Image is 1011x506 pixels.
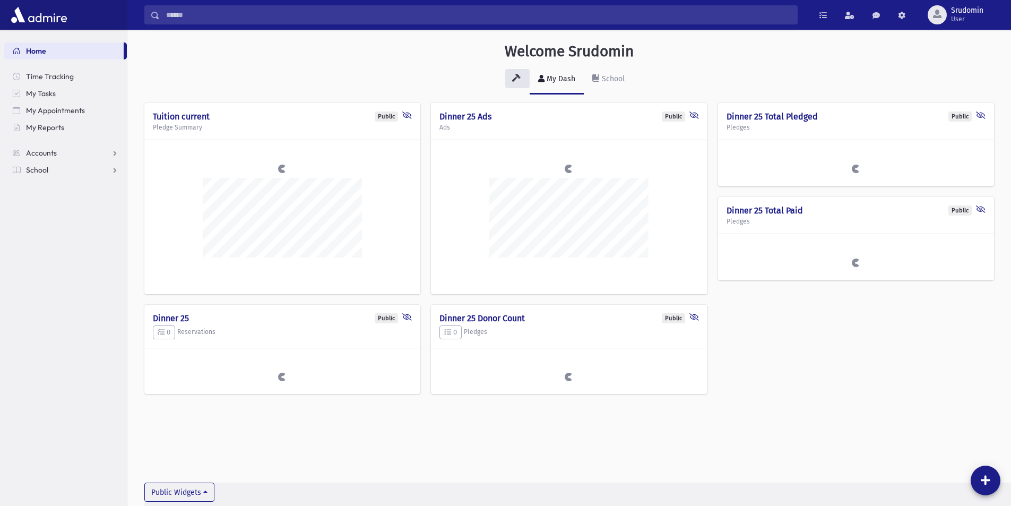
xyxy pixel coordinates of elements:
span: 0 [158,328,170,336]
h4: Dinner 25 Total Paid [727,205,986,216]
span: My Appointments [26,106,85,115]
input: Search [160,5,797,24]
span: My Tasks [26,89,56,98]
div: Public [375,112,398,122]
h4: Tuition current [153,112,412,122]
a: School [4,161,127,178]
a: My Reports [4,119,127,136]
h5: Pledges [727,218,986,225]
span: User [951,15,983,23]
a: My Tasks [4,85,127,102]
a: School [584,65,633,95]
h5: Reservations [153,325,412,339]
button: 0 [439,325,462,339]
span: Home [26,46,46,56]
div: Public [662,112,685,122]
span: My Reports [26,123,64,132]
button: Public Widgets [144,483,214,502]
span: Accounts [26,148,57,158]
span: 0 [444,328,457,336]
a: Accounts [4,144,127,161]
h5: Ads [439,124,698,131]
div: Public [375,313,398,323]
img: AdmirePro [8,4,70,25]
h5: Pledges [727,124,986,131]
h5: Pledges [439,325,698,339]
h4: Dinner 25 Donor Count [439,313,698,323]
h4: Dinner 25 Ads [439,112,698,122]
span: School [26,165,48,175]
button: 0 [153,325,175,339]
h5: Pledge Summary [153,124,412,131]
div: Public [948,205,972,216]
h4: Dinner 25 [153,313,412,323]
a: Time Tracking [4,68,127,85]
a: My Dash [530,65,584,95]
a: Home [4,42,124,59]
div: Public [662,313,685,323]
span: Time Tracking [26,72,74,81]
span: Srudomin [951,6,983,15]
div: Public [948,112,972,122]
h3: Welcome Srudomin [505,42,634,61]
a: My Appointments [4,102,127,119]
div: School [600,74,625,83]
h4: Dinner 25 Total Pledged [727,112,986,122]
div: My Dash [545,74,575,83]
